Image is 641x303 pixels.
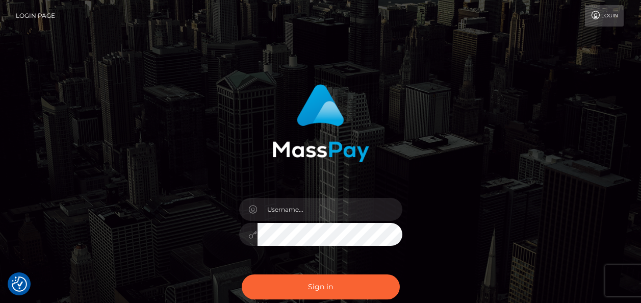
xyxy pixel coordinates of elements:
img: Revisit consent button [12,276,27,292]
button: Sign in [242,274,400,299]
input: Username... [258,198,402,221]
button: Consent Preferences [12,276,27,292]
a: Login [585,5,624,27]
a: Login Page [16,5,55,27]
img: MassPay Login [272,84,369,162]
